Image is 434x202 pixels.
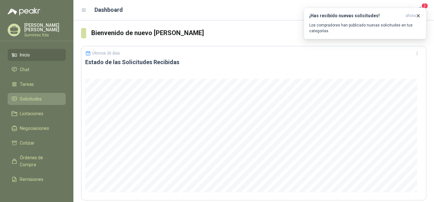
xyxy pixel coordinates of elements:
[8,137,66,149] a: Cotizar
[8,49,66,61] a: Inicio
[20,81,34,88] span: Tareas
[304,8,426,39] button: ¡Has recibido nuevas solicitudes!ahora Los compradores han publicado nuevas solicitudes en tus ca...
[94,5,123,14] h1: Dashboard
[20,125,49,132] span: Negociaciones
[8,8,40,15] img: Logo peakr
[309,13,403,19] h3: ¡Has recibido nuevas solicitudes!
[20,110,43,117] span: Licitaciones
[20,66,29,73] span: Chat
[406,13,416,19] span: ahora
[20,139,34,146] span: Cotizar
[24,23,66,32] p: [PERSON_NAME] [PERSON_NAME]
[309,22,421,34] p: Los compradores han publicado nuevas solicitudes en tus categorías.
[20,95,42,102] span: Solicitudes
[91,28,426,38] h3: Bienvenido de nuevo [PERSON_NAME]
[8,108,66,120] a: Licitaciones
[92,51,120,56] p: Últimos 30 días
[8,78,66,90] a: Tareas
[20,51,30,58] span: Inicio
[8,93,66,105] a: Solicitudes
[24,33,66,37] p: Sumintec ltda
[8,152,66,171] a: Órdenes de Compra
[20,176,43,183] span: Remisiones
[415,4,426,16] button: 2
[8,122,66,134] a: Negociaciones
[8,64,66,76] a: Chat
[85,58,422,66] h3: Estado de las Solicitudes Recibidas
[8,173,66,185] a: Remisiones
[20,154,60,168] span: Órdenes de Compra
[421,3,428,9] span: 2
